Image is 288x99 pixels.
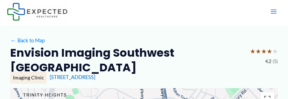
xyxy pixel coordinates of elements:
img: Expected Healthcare Logo - side, dark font, small [7,3,68,21]
h2: Envision Imaging Southwest [GEOGRAPHIC_DATA] [10,45,244,75]
a: [STREET_ADDRESS] [50,74,95,80]
span: ★ [267,45,272,57]
span: ★ [255,45,261,57]
a: ←Back to Map [10,36,45,45]
button: Main menu toggle [266,4,281,19]
span: 4.2 [265,57,271,66]
div: Imaging Clinic [10,72,47,84]
span: (5) [273,57,278,66]
span: ★ [272,45,278,57]
span: ★ [261,45,267,57]
span: ← [10,37,16,44]
span: ★ [250,45,255,57]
